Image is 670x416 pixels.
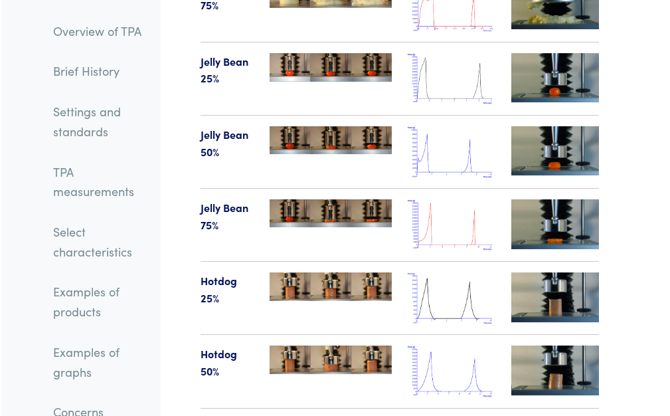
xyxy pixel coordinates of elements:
a: Examples of graphs [42,337,161,387]
a: Examples of products [42,277,161,327]
img: jellybean-videotn-50.jpg [511,126,599,175]
a: Overview of TPA [42,16,161,47]
a: Settings and standards [42,96,161,146]
img: jellybean-50-123-tpa.jpg [270,126,392,154]
img: jellybean-75-123-tpa.jpg [270,199,392,227]
img: jellybean_tpa_50.png [408,126,495,177]
img: hotdog-videotn-25.jpg [511,272,599,322]
p: Jelly Bean 50% [201,126,254,160]
p: Jelly Bean 25% [201,53,254,87]
a: Select characteristics [42,217,161,266]
img: jellybean_tpa_75.png [408,199,495,251]
img: jellybean_tpa_25.png [408,53,495,104]
img: jellybean-videotn-25.jpg [511,53,599,102]
a: Brief History [42,56,161,87]
img: jellybean-videotn-75.jpg [511,199,599,249]
img: hotdog-50-123-tpa.jpg [270,346,392,374]
a: TPA measurements [42,157,161,207]
img: hotdog-videotn-50.jpg [511,346,599,395]
p: Hotdog 50% [201,346,254,379]
img: hotdog_tpa_50.png [408,346,495,397]
img: hotdog-25-123-tpa.jpg [270,272,392,300]
img: jellybean-25-123-tpa.jpg [270,53,392,82]
p: Jelly Bean 75% [201,199,254,233]
img: hotdog_tpa_25.png [408,272,495,324]
p: Hotdog 25% [201,272,254,306]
